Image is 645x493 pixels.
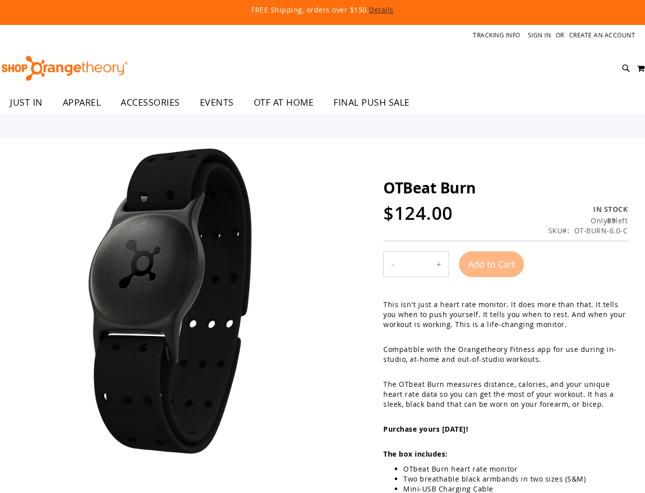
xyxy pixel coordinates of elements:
div: OT-BURN-6.0-C [574,226,628,236]
a: ACCESSORIES [111,91,190,114]
span: OTBeat Burn [383,177,476,198]
span: APPAREL [63,91,101,114]
span: ACCESSORIES [121,91,180,114]
b: The box includes: [383,449,448,459]
p: This isn't just a heart rate monitor. It does more than that. It tells you when to push yourself.... [383,300,628,329]
li: OTbeat Burn heart rate monitor [403,464,628,474]
a: Tracking Info [473,31,520,39]
img: main product photo [17,149,322,454]
input: Product quantity [402,252,429,276]
p: Compatible with the Orangetheory Fitness app for use during in-studio, at-home and out-of-studio ... [383,344,628,364]
span: $124.00 [383,201,453,225]
strong: 89 [607,216,616,225]
strong: SKU [548,226,570,235]
a: Create an Account [569,31,636,39]
span: OTF AT HOME [254,91,314,114]
li: Two breathable black armbands in two sizes (S&M) [403,474,628,484]
a: OTF AT HOME [244,91,324,114]
div: Availability [548,204,628,214]
a: Sign In [528,31,551,39]
span: In stock [593,204,628,214]
a: FINAL PUSH SALE [323,91,420,114]
a: EVENTS [190,91,244,114]
button: Decrease product quantity [384,252,402,277]
p: The OTbeat Burn measures distance, calories, and your unique heart rate data so you can get the m... [383,379,628,409]
button: Increase product quantity [429,252,449,277]
span: JUST IN [10,91,43,114]
div: Only 89 left [548,216,628,226]
a: Details [369,5,394,14]
p: FREE Shipping, orders over $150. [37,5,609,15]
span: EVENTS [200,91,234,114]
span: FINAL PUSH SALE [333,91,410,114]
b: Purchase yours [DATE]! [383,424,468,434]
a: APPAREL [53,91,111,114]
